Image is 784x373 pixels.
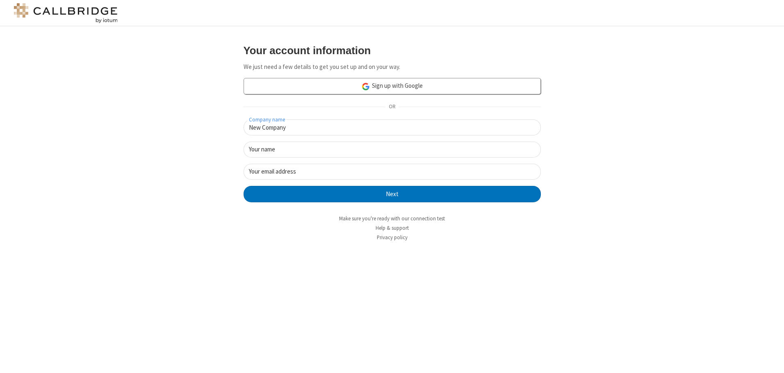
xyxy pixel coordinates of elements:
h3: Your account information [244,45,541,56]
p: We just need a few details to get you set up and on your way. [244,62,541,72]
input: Your email address [244,164,541,180]
input: Company name [244,119,541,135]
img: google-icon.png [361,82,370,91]
img: logo@2x.png [12,3,119,23]
a: Make sure you're ready with our connection test [339,215,445,222]
span: OR [385,101,399,113]
button: Next [244,186,541,202]
input: Your name [244,142,541,158]
a: Sign up with Google [244,78,541,94]
a: Help & support [376,224,409,231]
a: Privacy policy [377,234,408,241]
